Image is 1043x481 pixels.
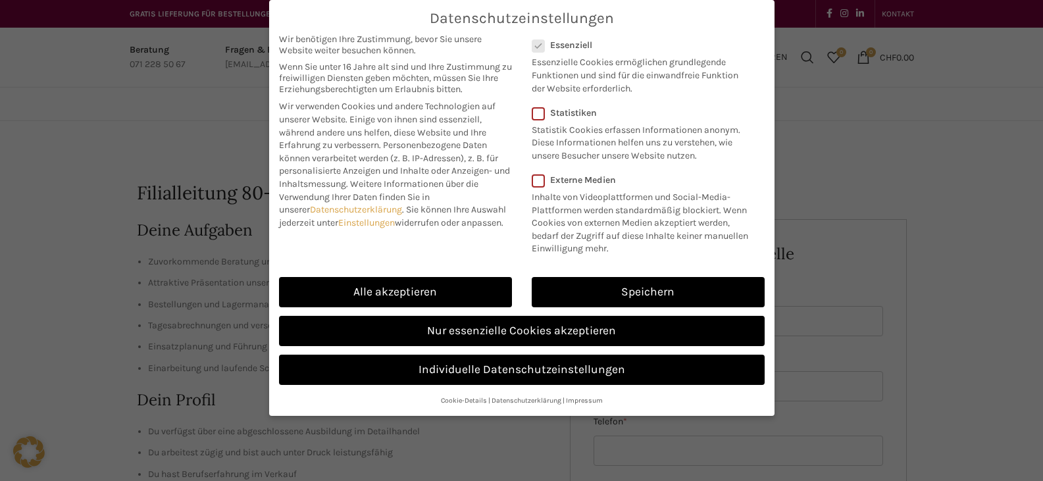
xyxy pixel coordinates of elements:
[279,178,478,215] span: Weitere Informationen über die Verwendung Ihrer Daten finden Sie in unserer .
[532,277,765,307] a: Speichern
[310,204,402,215] a: Datenschutzerklärung
[338,217,395,228] a: Einstellungen
[279,139,510,190] span: Personenbezogene Daten können verarbeitet werden (z. B. IP-Adressen), z. B. für personalisierte A...
[532,51,748,95] p: Essenzielle Cookies ermöglichen grundlegende Funktionen und sind für die einwandfreie Funktion de...
[532,186,756,255] p: Inhalte von Videoplattformen und Social-Media-Plattformen werden standardmäßig blockiert. Wenn Co...
[430,10,614,27] span: Datenschutzeinstellungen
[279,61,512,95] span: Wenn Sie unter 16 Jahre alt sind und Ihre Zustimmung zu freiwilligen Diensten geben möchten, müss...
[279,355,765,385] a: Individuelle Datenschutzeinstellungen
[279,101,496,151] span: Wir verwenden Cookies und andere Technologien auf unserer Website. Einige von ihnen sind essenzie...
[441,396,487,405] a: Cookie-Details
[532,118,748,163] p: Statistik Cookies erfassen Informationen anonym. Diese Informationen helfen uns zu verstehen, wie...
[279,316,765,346] a: Nur essenzielle Cookies akzeptieren
[279,277,512,307] a: Alle akzeptieren
[279,34,512,56] span: Wir benötigen Ihre Zustimmung, bevor Sie unsere Website weiter besuchen können.
[492,396,561,405] a: Datenschutzerklärung
[532,174,756,186] label: Externe Medien
[532,107,748,118] label: Statistiken
[279,204,506,228] span: Sie können Ihre Auswahl jederzeit unter widerrufen oder anpassen.
[532,39,748,51] label: Essenziell
[566,396,603,405] a: Impressum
